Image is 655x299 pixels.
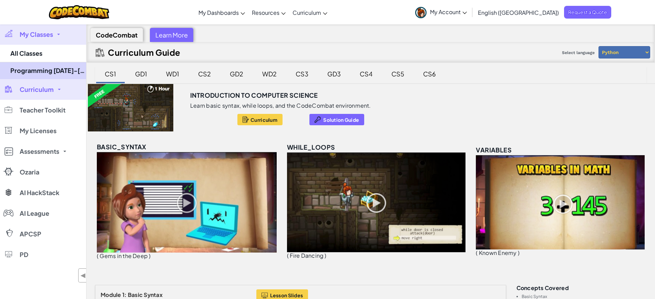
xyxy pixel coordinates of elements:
[430,8,467,15] span: My Account
[20,128,57,134] span: My Licenses
[97,152,277,253] img: basic_syntax_unlocked.png
[476,249,478,256] span: (
[323,117,359,122] span: Solution Guide
[20,169,39,175] span: Ozaria
[250,117,277,122] span: Curriculum
[100,252,148,259] span: Gems in the Deep
[223,66,250,82] div: GD2
[559,47,597,58] span: Select language
[309,114,364,125] button: Solution Guide
[190,102,371,109] p: Learn basic syntax, while loops, and the CodeCombat environment.
[252,9,279,16] span: Resources
[293,9,321,16] span: Curriculum
[270,292,303,298] span: Lesson Slides
[20,107,65,113] span: Teacher Toolkit
[416,66,443,82] div: CS6
[412,1,470,23] a: My Account
[128,291,163,298] span: Basic Syntax
[191,66,218,82] div: CS2
[198,9,239,16] span: My Dashboards
[20,210,49,216] span: AI League
[478,9,559,16] span: English ([GEOGRAPHIC_DATA])
[159,66,186,82] div: WD1
[98,66,123,82] div: CS1
[150,28,193,42] div: Learn More
[97,252,99,259] span: (
[476,155,645,249] img: variables_unlocked.png
[237,114,283,125] button: Curriculum
[20,86,54,93] span: Curriculum
[516,285,647,291] h3: Concepts covered
[49,5,109,19] img: CodeCombat logo
[20,190,59,196] span: AI HackStack
[101,291,121,298] span: Module
[353,66,379,82] div: CS4
[385,66,411,82] div: CS5
[287,252,289,259] span: (
[289,66,315,82] div: CS3
[290,252,324,259] span: Fire Dancing
[325,252,326,259] span: )
[522,294,647,299] li: Basic Syntax
[518,249,520,256] span: )
[195,3,248,22] a: My Dashboards
[20,31,53,38] span: My Classes
[320,66,348,82] div: GD3
[80,270,86,280] span: ◀
[564,6,611,19] a: Request a Quote
[415,7,427,18] img: avatar
[96,48,104,57] img: IconCurriculumGuide.svg
[149,252,151,259] span: )
[90,28,143,42] div: CodeCombat
[190,90,318,100] h3: Introduction to Computer Science
[97,143,146,151] span: basic_syntax
[108,47,181,57] h2: Curriculum Guide
[20,148,59,154] span: Assessments
[287,143,335,151] span: while_loops
[479,249,517,256] span: Known Enemy
[287,152,465,252] img: while_loops_unlocked.png
[476,146,512,154] span: variables
[255,66,284,82] div: WD2
[128,66,154,82] div: GD1
[474,3,562,22] a: English ([GEOGRAPHIC_DATA])
[248,3,289,22] a: Resources
[122,291,127,298] span: 1:
[289,3,331,22] a: Curriculum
